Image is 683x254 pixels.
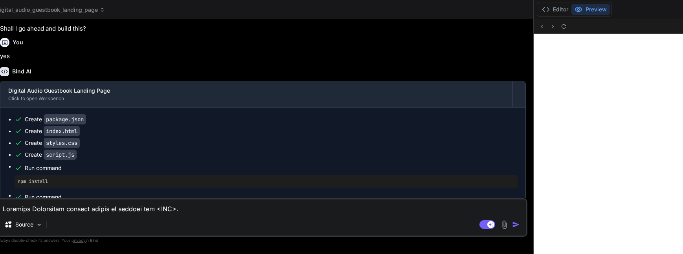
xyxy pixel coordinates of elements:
[0,81,512,107] button: Digital Audio Guestbook Landing PageClick to open Workbench
[72,238,86,243] span: privacy
[539,4,571,15] button: Editor
[44,150,77,160] code: script.js
[512,221,520,228] img: icon
[500,220,509,229] img: attachment
[25,139,80,147] div: Create
[25,115,86,123] div: Create
[44,126,80,136] code: index.html
[8,95,505,102] div: Click to open Workbench
[25,127,80,135] div: Create
[8,87,505,95] div: Digital Audio Guestbook Landing Page
[12,68,31,75] h6: Bind AI
[25,193,518,201] span: Run command
[13,38,23,46] h6: You
[571,4,610,15] button: Preview
[18,178,514,185] pre: npm install
[15,221,33,228] p: Source
[25,164,518,172] span: Run command
[36,221,42,228] img: Pick Models
[25,151,77,159] div: Create
[44,114,86,124] code: package.json
[44,138,80,148] code: styles.css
